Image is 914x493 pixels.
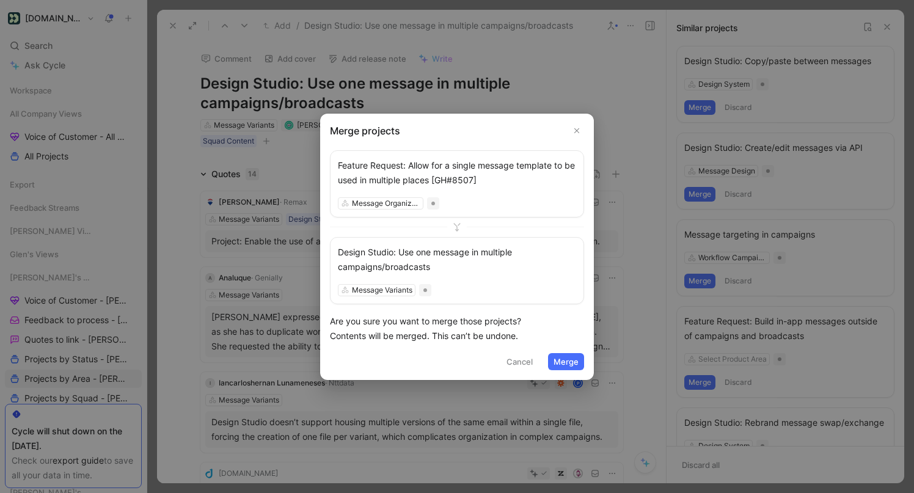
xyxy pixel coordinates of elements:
[330,314,584,343] div: Are you sure you want to merge those projects? Contents will be merged. This can’t be undone.
[548,353,584,370] button: Merge
[338,158,576,187] div: Feature Request: Allow for a single message template to be used in multiple places [GH#8507]
[330,123,584,137] h2: Merge projects
[338,245,576,274] div: Design Studio: Use one message in multiple campaigns/broadcasts
[569,123,584,137] button: Close
[501,353,538,370] button: Cancel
